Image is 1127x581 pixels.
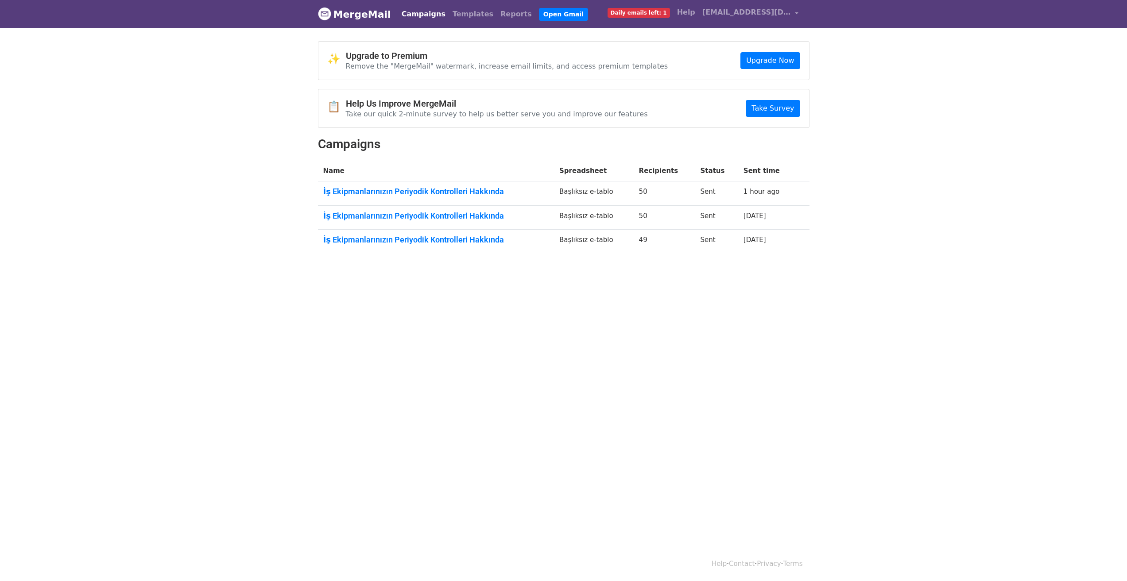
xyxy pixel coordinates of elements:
[318,5,391,23] a: MergeMail
[346,62,668,71] p: Remove the "MergeMail" watermark, increase email limits, and access premium templates
[346,109,648,119] p: Take our quick 2-minute survey to help us better serve you and improve our features
[318,137,809,152] h2: Campaigns
[744,212,766,220] a: [DATE]
[539,8,588,21] a: Open Gmail
[744,188,779,196] a: 1 hour ago
[634,205,695,230] td: 50
[327,53,346,65] span: ✨
[695,181,738,206] td: Sent
[449,5,497,23] a: Templates
[634,230,695,254] td: 49
[554,181,634,206] td: Başlıksız e-tablo
[318,161,554,181] th: Name
[695,161,738,181] th: Status
[738,161,796,181] th: Sent time
[327,100,346,113] span: 📋
[346,98,648,109] h4: Help Us Improve MergeMail
[634,161,695,181] th: Recipients
[740,52,800,69] a: Upgrade Now
[323,235,549,245] a: İş Ekipmanlarınızın Periyodik Kontrolleri Hakkında
[699,4,802,24] a: [EMAIL_ADDRESS][DOMAIN_NAME]
[757,560,781,568] a: Privacy
[783,560,802,568] a: Terms
[323,187,549,196] a: İş Ekipmanlarınızın Periyodik Kontrolleri Hakkında
[744,236,766,244] a: [DATE]
[729,560,755,568] a: Contact
[674,4,699,21] a: Help
[702,7,791,18] span: [EMAIL_ADDRESS][DOMAIN_NAME]
[634,181,695,206] td: 50
[497,5,535,23] a: Reports
[608,8,670,18] span: Daily emails left: 1
[695,230,738,254] td: Sent
[323,211,549,221] a: İş Ekipmanlarınızın Periyodik Kontrolleri Hakkında
[398,5,449,23] a: Campaigns
[604,4,674,21] a: Daily emails left: 1
[554,205,634,230] td: Başlıksız e-tablo
[346,50,668,61] h4: Upgrade to Premium
[554,230,634,254] td: Başlıksız e-tablo
[554,161,634,181] th: Spreadsheet
[318,7,331,20] img: MergeMail logo
[695,205,738,230] td: Sent
[712,560,727,568] a: Help
[746,100,800,117] a: Take Survey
